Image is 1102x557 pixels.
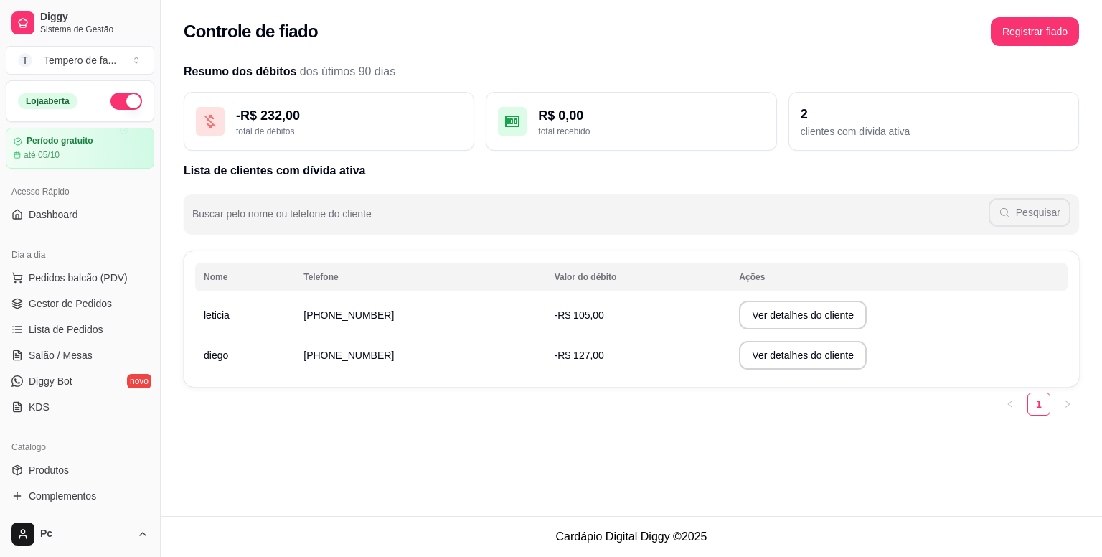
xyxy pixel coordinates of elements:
[801,124,1067,139] div: clientes com dívida ativa
[29,489,96,503] span: Complementos
[1006,400,1014,408] span: left
[6,344,154,367] a: Salão / Mesas
[184,20,318,43] h2: Controle de fiado
[730,263,1068,291] th: Ações
[546,263,731,291] th: Valor do débito
[29,463,69,477] span: Produtos
[44,53,116,67] div: Tempero de fa ...
[6,243,154,266] div: Dia a dia
[1063,400,1072,408] span: right
[27,136,93,146] article: Período gratuito
[295,263,545,291] th: Telefone
[1056,393,1079,416] button: right
[999,393,1022,416] li: Previous Page
[6,459,154,482] a: Produtos
[204,309,230,321] span: leticia
[6,436,154,459] div: Catálogo
[24,149,60,161] article: até 05/10
[29,322,103,337] span: Lista de Pedidos
[29,348,93,362] span: Salão / Mesas
[6,266,154,289] button: Pedidos balcão (PDV)
[555,309,604,321] span: -R$ 105,00
[29,207,78,222] span: Dashboard
[6,318,154,341] a: Lista de Pedidos
[300,65,395,78] span: dos útimos 90 dias
[29,271,128,285] span: Pedidos balcão (PDV)
[6,6,154,40] a: DiggySistema de Gestão
[18,53,32,67] span: T
[110,93,142,110] button: Alterar Status
[40,24,149,35] span: Sistema de Gestão
[1027,393,1050,416] li: 1
[204,350,228,361] span: diego
[6,370,154,393] a: Diggy Botnovo
[303,350,394,361] span: [PHONE_NUMBER]
[236,126,462,137] div: total de débitos
[40,11,149,24] span: Diggy
[6,517,154,551] button: Pc
[555,350,604,361] span: -R$ 127,00
[192,212,989,227] input: Buscar pelo nome ou telefone do cliente
[1056,393,1079,416] li: Next Page
[6,180,154,203] div: Acesso Rápido
[538,126,764,137] div: total recebido
[739,301,867,329] button: Ver detalhes do cliente
[739,341,867,370] button: Ver detalhes do cliente
[999,393,1022,416] button: left
[161,516,1102,557] footer: Cardápio Digital Diggy © 2025
[6,46,154,75] button: Select a team
[6,485,154,507] a: Complementos
[236,106,462,126] div: - R$ 232,00
[18,93,77,109] div: Loja aberta
[801,104,1067,124] div: 2
[29,374,72,388] span: Diggy Bot
[6,203,154,226] a: Dashboard
[6,292,154,315] a: Gestor de Pedidos
[1028,393,1050,415] a: 1
[40,528,131,540] span: Pc
[195,263,295,291] th: Nome
[6,395,154,418] a: KDS
[991,17,1079,46] button: Registrar fiado
[29,400,50,414] span: KDS
[184,162,1079,179] h2: Lista de clientes com dívida ativa
[303,309,394,321] span: [PHONE_NUMBER]
[29,296,112,311] span: Gestor de Pedidos
[538,106,764,126] div: R$ 0,00
[6,128,154,169] a: Período gratuitoaté 05/10
[184,63,1079,80] h2: Resumo dos débitos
